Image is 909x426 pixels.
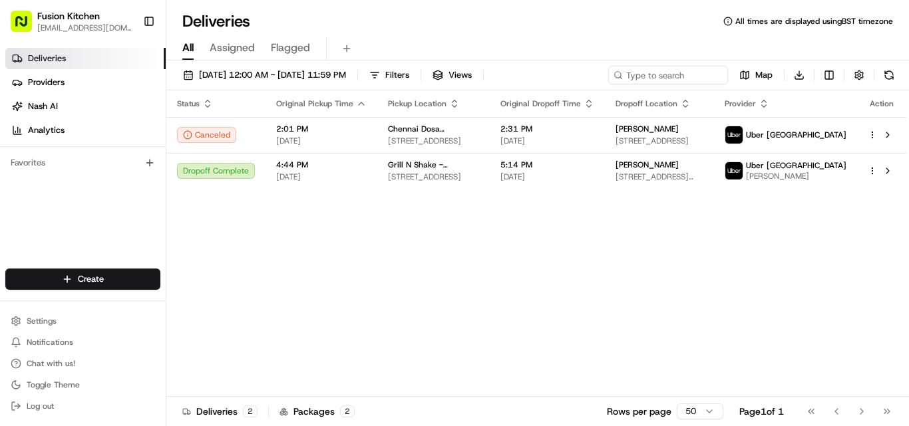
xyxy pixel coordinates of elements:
button: Toggle Theme [5,375,160,394]
span: Log out [27,401,54,411]
div: Favorites [5,152,160,173]
span: 2:01 PM [276,124,367,134]
span: Uber [GEOGRAPHIC_DATA] [746,130,846,140]
span: [DATE] 12:00 AM - [DATE] 11:59 PM [199,69,346,81]
span: Map [755,69,773,81]
span: Toggle Theme [27,379,80,390]
span: Providers [28,76,65,88]
span: 4:44 PM [276,160,367,170]
span: [PERSON_NAME] [746,171,846,181]
span: 2:31 PM [500,124,594,134]
button: Notifications [5,333,160,352]
span: Chennai Dosa [GEOGRAPHIC_DATA] [388,124,479,134]
a: Deliveries [5,48,166,69]
div: 2 [340,405,355,417]
span: Provider [725,98,756,109]
span: 5:14 PM [500,160,594,170]
span: [STREET_ADDRESS] [616,136,703,146]
span: Filters [385,69,409,81]
a: Analytics [5,120,166,141]
button: Create [5,268,160,290]
span: All times are displayed using BST timezone [735,16,893,27]
span: All [182,40,194,56]
span: [STREET_ADDRESS] [388,171,479,182]
span: Chat with us! [27,358,75,369]
span: Analytics [28,124,65,136]
button: Views [427,66,478,84]
span: Uber [GEOGRAPHIC_DATA] [746,160,846,171]
div: Packages [279,405,355,418]
button: Fusion Kitchen[EMAIL_ADDRESS][DOMAIN_NAME] [5,5,138,37]
span: Original Dropoff Time [500,98,581,109]
span: Pickup Location [388,98,447,109]
button: Fusion Kitchen [37,9,100,23]
button: Map [733,66,779,84]
span: [DATE] [276,171,367,182]
span: [DATE] [276,136,367,146]
input: Type to search [608,66,728,84]
p: Rows per page [607,405,671,418]
span: [PERSON_NAME] [616,160,679,170]
span: Flagged [271,40,310,56]
button: Chat with us! [5,354,160,373]
h1: Deliveries [182,11,250,32]
a: Nash AI [5,96,166,117]
span: Assigned [210,40,255,56]
span: Status [177,98,200,109]
div: Deliveries [182,405,258,418]
div: 2 [243,405,258,417]
span: [DATE] [500,136,594,146]
button: [EMAIL_ADDRESS][DOMAIN_NAME] [37,23,132,33]
img: uber-new-logo.jpeg [725,162,743,179]
button: [DATE] 12:00 AM - [DATE] 11:59 PM [177,66,352,84]
span: Deliveries [28,53,66,64]
span: [DATE] [500,171,594,182]
span: Nash AI [28,100,58,112]
a: Providers [5,72,166,93]
span: [STREET_ADDRESS] [388,136,479,146]
span: Notifications [27,337,73,348]
span: Create [78,273,104,285]
span: Grill N Shake - [GEOGRAPHIC_DATA] [388,160,479,170]
span: [STREET_ADDRESS][PERSON_NAME] [616,171,703,182]
button: Settings [5,312,160,330]
button: Filters [363,66,415,84]
span: Settings [27,316,57,326]
button: Log out [5,397,160,415]
div: Page 1 of 1 [739,405,784,418]
button: Canceled [177,127,236,143]
span: [PERSON_NAME] [616,124,679,134]
img: uber-new-logo.jpeg [725,126,743,144]
button: Refresh [880,66,898,84]
span: Dropoff Location [616,98,677,109]
div: Action [868,98,896,109]
span: Views [449,69,472,81]
span: Original Pickup Time [276,98,353,109]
